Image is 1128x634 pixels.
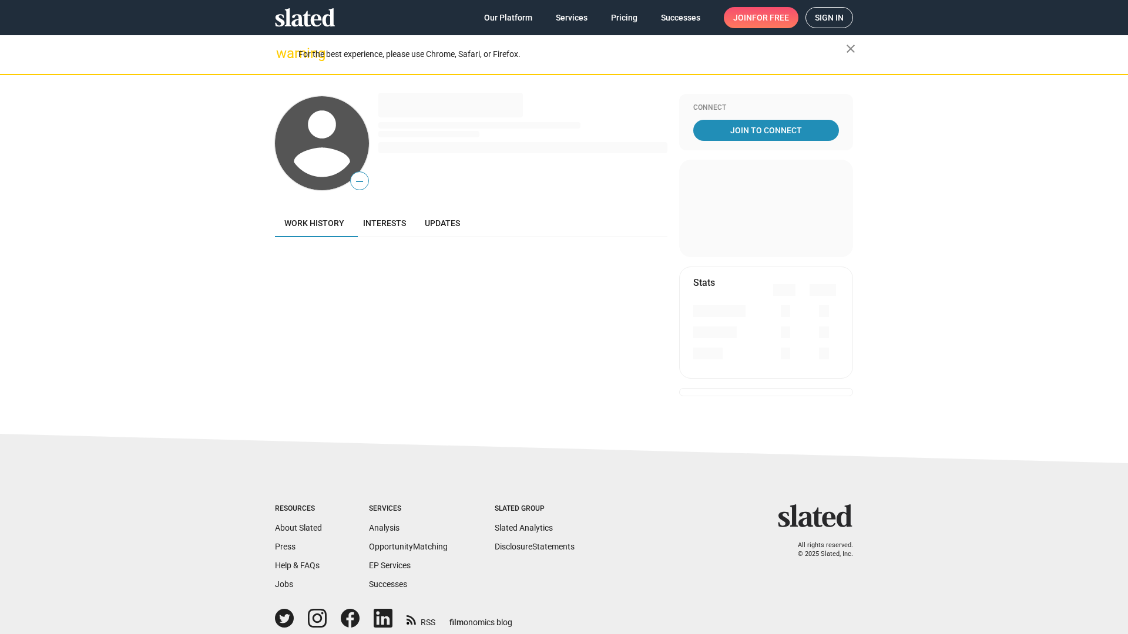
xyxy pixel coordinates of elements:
span: for free [752,7,789,28]
a: Joinfor free [724,7,798,28]
span: Join To Connect [696,120,837,141]
a: Interests [354,209,415,237]
a: filmonomics blog [449,608,512,628]
a: DisclosureStatements [495,542,575,551]
a: RSS [407,610,435,628]
div: Services [369,504,448,514]
span: Work history [284,218,344,228]
a: Slated Analytics [495,523,553,532]
a: Join To Connect [693,120,839,141]
a: Work history [275,209,354,237]
p: All rights reserved. © 2025 Slated, Inc. [785,541,853,558]
a: Successes [369,579,407,589]
span: Successes [661,7,700,28]
span: film [449,618,464,627]
div: Slated Group [495,504,575,514]
span: Join [733,7,789,28]
a: Pricing [602,7,647,28]
a: OpportunityMatching [369,542,448,551]
a: Updates [415,209,469,237]
a: Sign in [805,7,853,28]
a: About Slated [275,523,322,532]
mat-icon: close [844,42,858,56]
span: Updates [425,218,460,228]
a: Jobs [275,579,293,589]
div: Resources [275,504,322,514]
a: Analysis [369,523,399,532]
span: Our Platform [484,7,532,28]
a: Services [546,7,597,28]
a: Our Platform [475,7,542,28]
span: Pricing [611,7,637,28]
div: For the best experience, please use Chrome, Safari, or Firefox. [298,46,846,62]
a: Help & FAQs [275,561,320,570]
span: Sign in [815,8,844,28]
span: Services [556,7,587,28]
a: EP Services [369,561,411,570]
div: Connect [693,103,839,113]
span: Interests [363,218,406,228]
mat-card-title: Stats [693,276,715,289]
span: — [351,174,368,189]
a: Successes [652,7,710,28]
mat-icon: warning [276,46,290,60]
a: Press [275,542,296,551]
